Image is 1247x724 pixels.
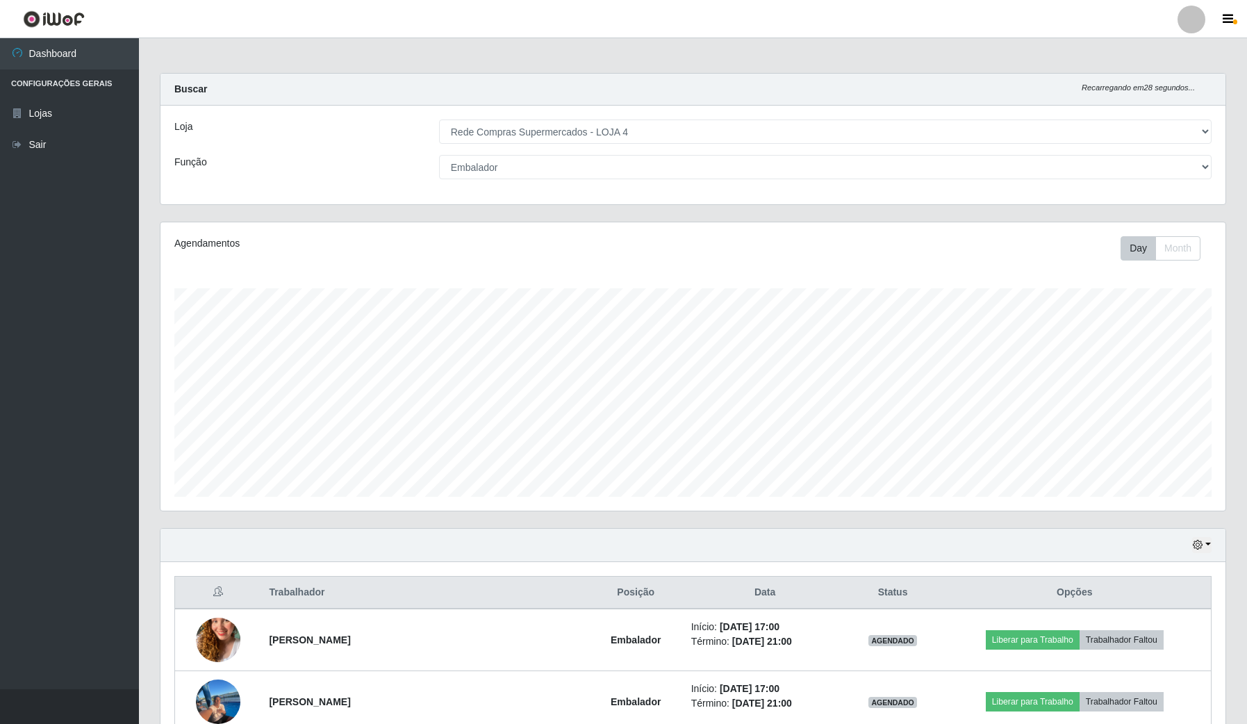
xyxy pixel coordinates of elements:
div: Toolbar with button groups [1121,236,1212,261]
label: Loja [174,120,192,134]
div: Agendamentos [174,236,595,251]
span: AGENDADO [868,697,917,708]
button: Liberar para Trabalho [986,692,1080,711]
button: Liberar para Trabalho [986,630,1080,650]
strong: Buscar [174,83,207,94]
img: 1751464459440.jpeg [196,600,240,680]
img: CoreUI Logo [23,10,85,28]
span: AGENDADO [868,635,917,646]
strong: [PERSON_NAME] [269,696,350,707]
strong: [PERSON_NAME] [269,634,350,645]
i: Recarregando em 28 segundos... [1082,83,1195,92]
time: [DATE] 21:00 [732,698,792,709]
time: [DATE] 17:00 [720,621,779,632]
th: Posição [589,577,683,609]
div: First group [1121,236,1200,261]
th: Opções [939,577,1212,609]
button: Day [1121,236,1156,261]
button: Trabalhador Faltou [1080,692,1164,711]
li: Início: [691,682,839,696]
li: Início: [691,620,839,634]
button: Month [1155,236,1200,261]
li: Término: [691,634,839,649]
label: Função [174,155,207,170]
li: Término: [691,696,839,711]
time: [DATE] 21:00 [732,636,792,647]
time: [DATE] 17:00 [720,683,779,694]
th: Data [683,577,848,609]
strong: Embalador [611,634,661,645]
th: Status [848,577,939,609]
button: Trabalhador Faltou [1080,630,1164,650]
th: Trabalhador [261,577,588,609]
strong: Embalador [611,696,661,707]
